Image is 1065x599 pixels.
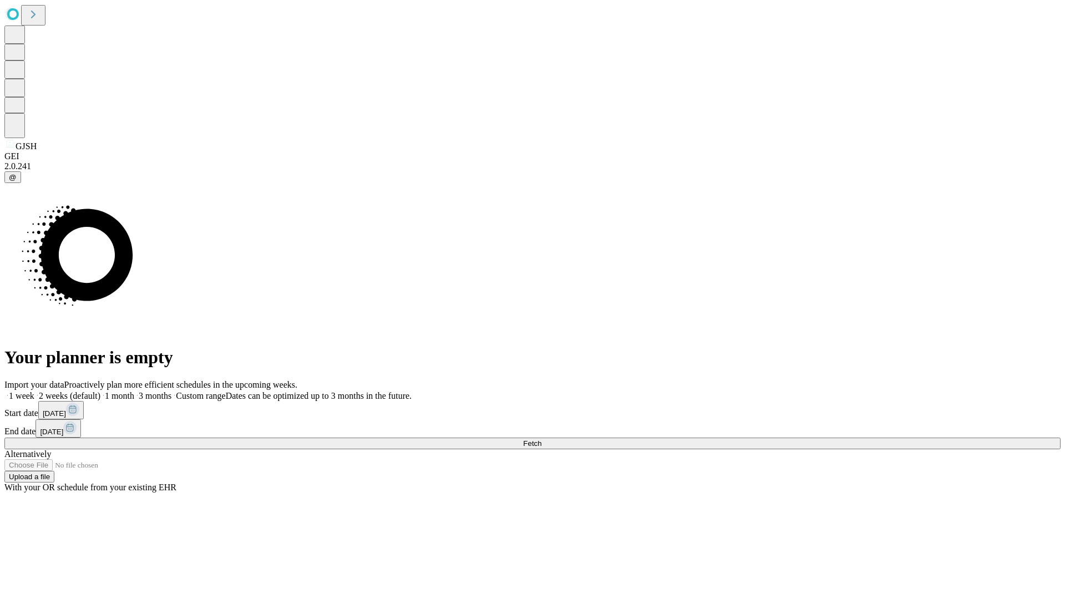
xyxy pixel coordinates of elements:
div: End date [4,419,1061,438]
h1: Your planner is empty [4,347,1061,368]
button: @ [4,171,21,183]
span: [DATE] [43,409,66,418]
span: 2 weeks (default) [39,391,100,400]
span: Fetch [523,439,541,448]
div: GEI [4,151,1061,161]
span: @ [9,173,17,181]
span: Alternatively [4,449,51,459]
span: GJSH [16,141,37,151]
div: Start date [4,401,1061,419]
span: [DATE] [40,428,63,436]
span: 1 week [9,391,34,400]
span: With your OR schedule from your existing EHR [4,483,176,492]
button: Upload a file [4,471,54,483]
span: Proactively plan more efficient schedules in the upcoming weeks. [64,380,297,389]
button: [DATE] [35,419,81,438]
span: Custom range [176,391,225,400]
button: Fetch [4,438,1061,449]
span: 1 month [105,391,134,400]
div: 2.0.241 [4,161,1061,171]
span: Import your data [4,380,64,389]
button: [DATE] [38,401,84,419]
span: Dates can be optimized up to 3 months in the future. [226,391,412,400]
span: 3 months [139,391,171,400]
